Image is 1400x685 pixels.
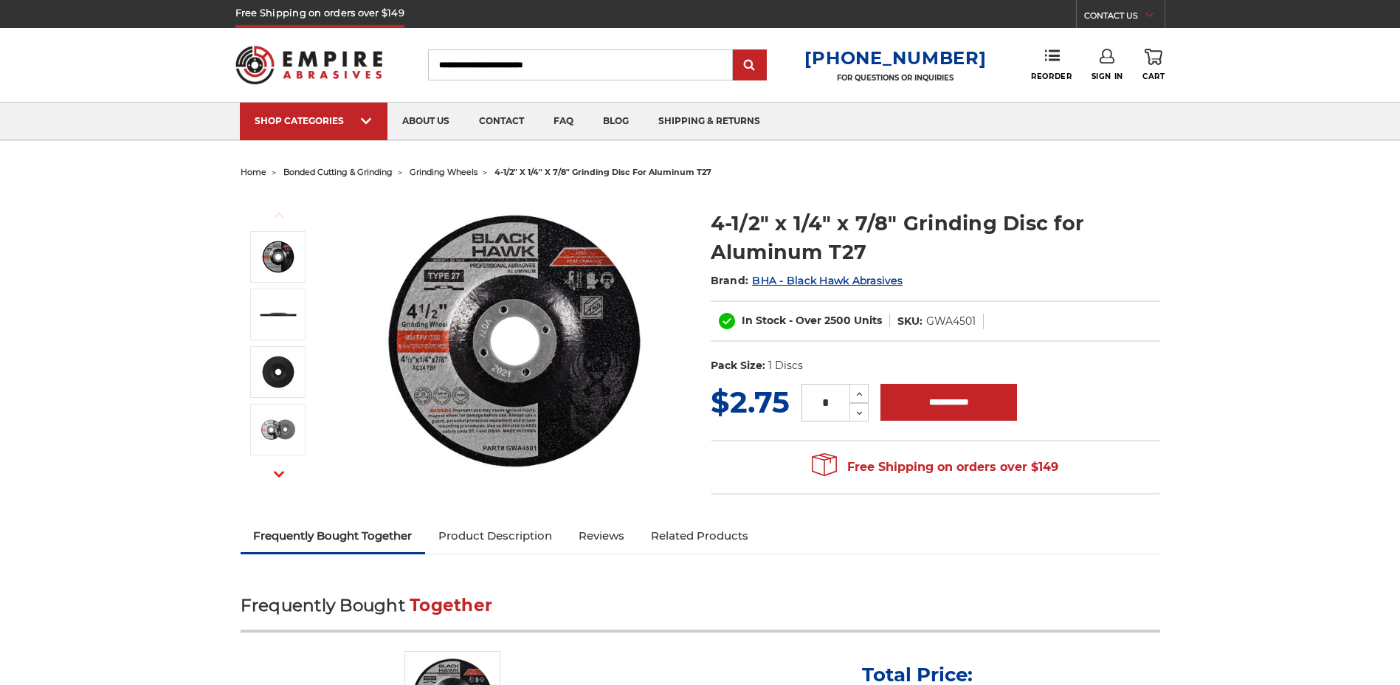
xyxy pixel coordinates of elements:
[260,411,297,448] img: BHA 4.5 inch grinding disc for aluminum
[367,193,662,489] img: 4.5 inch grinding wheel for aluminum
[1031,49,1072,80] a: Reorder
[1142,49,1165,81] a: Cart
[735,51,765,80] input: Submit
[1031,72,1072,81] span: Reorder
[410,595,492,616] span: Together
[261,199,297,231] button: Previous
[742,314,786,327] span: In Stock
[235,36,383,94] img: Empire Abrasives
[711,274,749,287] span: Brand:
[926,314,976,329] dd: GWA4501
[711,384,790,420] span: $2.75
[588,103,644,140] a: blog
[711,209,1160,266] h1: 4-1/2" x 1/4" x 7/8" Grinding Disc for Aluminum T27
[260,238,297,275] img: 4.5 inch grinding wheel for aluminum
[804,73,986,83] p: FOR QUESTIONS OR INQUIRIES
[897,314,923,329] dt: SKU:
[854,314,882,327] span: Units
[387,103,464,140] a: about us
[425,520,565,552] a: Product Description
[711,358,765,374] dt: Pack Size:
[494,167,711,177] span: 4-1/2" x 1/4" x 7/8" grinding disc for aluminum t27
[283,167,393,177] a: bonded cutting & grinding
[1084,7,1165,28] a: CONTACT US
[261,458,297,490] button: Next
[260,296,297,333] img: aluminum grinding disc
[565,520,638,552] a: Reviews
[1092,72,1123,81] span: Sign In
[241,520,426,552] a: Frequently Bought Together
[812,452,1058,482] span: Free Shipping on orders over $149
[1142,72,1165,81] span: Cart
[464,103,539,140] a: contact
[241,167,266,177] a: home
[260,354,297,390] img: 4-1/2" x 1/4" x 7/8" Grinding Disc for Aluminum T27
[752,274,903,287] a: BHA - Black Hawk Abrasives
[241,595,405,616] span: Frequently Bought
[789,314,821,327] span: - Over
[768,358,803,374] dd: 1 Discs
[638,520,762,552] a: Related Products
[644,103,775,140] a: shipping & returns
[804,47,986,69] a: [PHONE_NUMBER]
[824,314,851,327] span: 2500
[539,103,588,140] a: faq
[255,115,373,126] div: SHOP CATEGORIES
[410,167,477,177] a: grinding wheels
